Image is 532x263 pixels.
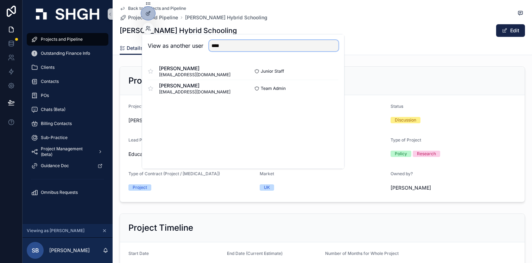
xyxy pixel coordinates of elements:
[128,251,149,256] span: Start Date
[23,28,113,208] div: scrollable content
[128,151,186,158] span: Education & Social Policy
[41,121,72,126] span: Billing Contacts
[159,82,230,89] span: [PERSON_NAME]
[127,45,143,52] span: Details
[27,33,108,46] a: Projects and Pipeline
[120,14,178,21] a: Projects and Pipeline
[41,146,92,157] span: Project Management (beta)
[227,251,283,256] span: End Date (Current Estimate)
[27,117,108,130] a: Billing Contacts
[27,75,108,88] a: Contacts
[128,222,193,234] h2: Project Timeline
[128,117,254,124] span: [PERSON_NAME] Hybrid Schooling
[395,151,407,157] div: Policy
[159,72,230,78] span: [EMAIL_ADDRESS][DOMAIN_NAME]
[120,26,237,35] h1: [PERSON_NAME] Hybrid Schooling
[27,186,108,199] a: Omnibus Requests
[391,137,421,143] span: Type of Project
[41,190,78,195] span: Omnibus Requests
[27,145,108,158] a: Project Management (beta)
[261,86,286,91] span: Team Admin
[391,184,431,191] span: [PERSON_NAME]
[496,24,525,37] button: Edit
[41,37,83,42] span: Projects and Pipeline
[391,104,403,109] span: Status
[120,6,186,11] a: Back to Projects and Pipeline
[159,89,230,95] span: [EMAIL_ADDRESS][DOMAIN_NAME]
[128,75,186,86] h2: Project Details
[128,104,156,109] span: Project Name
[49,247,90,254] p: [PERSON_NAME]
[41,135,68,140] span: Sub-Practice
[128,137,156,143] span: Lead Practice
[27,47,108,60] a: Outstanding Finance Info
[41,93,49,98] span: POs
[27,89,108,102] a: POs
[264,184,270,191] div: UK
[27,131,108,144] a: Sub-Practice
[128,14,178,21] span: Projects and Pipeline
[27,61,108,74] a: Clients
[41,79,59,84] span: Contacts
[41,51,90,56] span: Outstanding Finance Info
[27,159,108,172] a: Guidance Doc
[41,163,69,169] span: Guidance Doc
[32,246,39,255] span: SB
[261,68,284,74] span: Junior Staff
[41,65,55,70] span: Clients
[395,117,416,123] div: Discussion
[27,228,84,234] span: Viewing as [PERSON_NAME]
[128,171,220,176] span: Type of Contract (Project / [MEDICAL_DATA])
[120,42,143,55] a: Details
[417,151,436,157] div: Research
[133,184,147,191] div: Project
[128,6,186,11] span: Back to Projects and Pipeline
[391,171,413,176] span: Owned by?
[148,41,203,50] h2: View as another user
[325,251,399,256] span: Number of Months for Whole Project
[260,171,274,176] span: Market
[27,103,108,116] a: Chats (Beta)
[41,107,65,112] span: Chats (Beta)
[36,8,99,20] img: App logo
[159,65,230,72] span: [PERSON_NAME]
[185,14,267,21] a: [PERSON_NAME] Hybrid Schooling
